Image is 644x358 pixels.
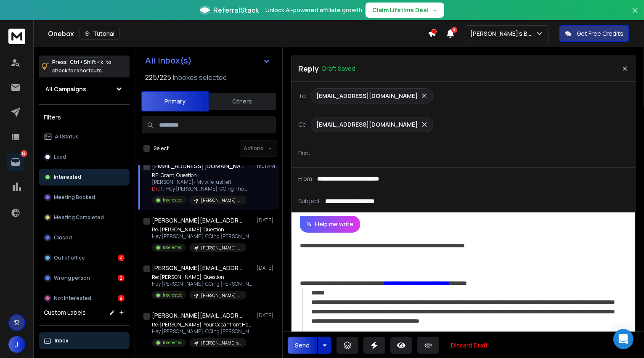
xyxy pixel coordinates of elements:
[265,6,362,14] p: Unlock AI-powered affiliate growth
[152,264,244,272] h1: [PERSON_NAME][EMAIL_ADDRESS][DOMAIN_NAME]
[298,92,307,100] p: To:
[257,312,276,319] p: [DATE]
[559,25,629,42] button: Get Free Credits
[451,27,457,33] span: 9
[45,85,86,93] h1: All Campaigns
[298,197,322,205] p: Subject:
[141,91,209,111] button: Primary
[39,209,130,226] button: Meeting Completed
[152,321,253,328] p: Re: [PERSON_NAME], Your Oceanfront Home
[54,214,104,221] p: Meeting Completed
[577,29,623,38] p: Get Free Credits
[298,149,310,157] p: Bcc:
[316,120,418,129] p: [EMAIL_ADDRESS][DOMAIN_NAME]
[39,81,130,98] button: All Campaigns
[39,229,130,246] button: Closed
[152,162,244,170] h1: [EMAIL_ADDRESS][DOMAIN_NAME]
[201,292,241,299] p: [PERSON_NAME]' Bay - Main Campaign (Partner and Managing Director - Venture Capital & Private Equ...
[8,336,25,353] button: J
[154,145,169,152] label: Select
[39,169,130,186] button: Interested
[118,275,125,281] div: 2
[39,290,130,307] button: Not Interested9
[288,337,317,354] button: Send
[152,172,247,179] p: RE: Grant, Question
[152,179,247,186] p: [PERSON_NAME]- My wife just left
[166,185,247,192] span: Hey [PERSON_NAME], CCing Tho ...
[7,154,24,170] a: 14
[39,111,130,123] h3: Filters
[44,308,86,317] h3: Custom Labels
[39,189,130,206] button: Meeting Booked
[257,217,276,224] p: [DATE]
[54,275,90,281] p: Wrong person
[201,245,241,251] p: [PERSON_NAME]' Bay - Main Campaign (Partner and Managing Director - Venture Capital & Private Equ...
[444,337,495,354] button: Discard Draft
[366,3,444,18] button: Claim Lifetime Deal→
[213,5,259,15] span: ReferralStack
[316,92,418,100] p: [EMAIL_ADDRESS][DOMAIN_NAME]
[163,197,183,203] p: Interested
[152,328,253,335] p: Hey [PERSON_NAME], CCing [PERSON_NAME]
[39,149,130,165] button: Lead
[48,28,428,40] div: Onebox
[54,154,66,160] p: Lead
[298,175,314,183] p: From:
[118,295,125,302] div: 9
[39,249,130,266] button: Out of office4
[152,226,253,233] p: Re: [PERSON_NAME], Question
[470,29,535,38] p: [PERSON_NAME]'s Bay
[54,255,85,261] p: Out of office
[145,56,192,65] h1: All Inbox(s)
[55,337,69,344] p: Inbox
[152,216,244,225] h1: [PERSON_NAME][EMAIL_ADDRESS][DOMAIN_NAME]
[257,163,276,170] p: 11:01 AM
[39,128,130,145] button: All Status
[39,332,130,349] button: Inbox
[79,28,120,40] button: Tutorial
[630,5,641,25] button: Close banner
[54,234,72,241] p: Closed
[152,274,253,281] p: Re: [PERSON_NAME], Question
[55,133,79,140] p: All Status
[163,292,183,298] p: Interested
[138,52,277,69] button: All Inbox(s)
[613,329,633,349] div: Open Intercom Messenger
[163,244,183,251] p: Interested
[152,233,253,240] p: Hey [PERSON_NAME], CCing [PERSON_NAME]
[300,216,360,233] button: Help me write
[298,63,319,74] p: Reply
[201,340,241,346] p: [PERSON_NAME]'s Bay - Main Campaign (CEO - US 100+ Employees)
[152,311,244,320] h1: [PERSON_NAME][EMAIL_ADDRESS][DOMAIN_NAME]
[118,255,125,261] div: 4
[163,339,183,346] p: Interested
[52,58,111,75] p: Press to check for shortcuts.
[39,270,130,286] button: Wrong person2
[152,185,165,192] span: Draft:
[145,72,171,82] span: 225 / 225
[257,265,276,271] p: [DATE]
[432,6,437,14] span: →
[173,72,227,82] h3: Inboxes selected
[322,64,355,73] p: Draft Saved
[152,281,253,287] p: Hey [PERSON_NAME], CCing [PERSON_NAME]
[54,174,81,180] p: Interested
[298,120,307,129] p: Cc:
[69,57,104,67] span: Ctrl + Shift + k
[54,295,91,302] p: Not Interested
[21,150,27,157] p: 14
[54,194,95,201] p: Meeting Booked
[201,197,241,204] p: [PERSON_NAME]' Bay - Main Campaign (Partner and Managing Director - Venture Capital & Private Equ...
[209,92,276,111] button: Others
